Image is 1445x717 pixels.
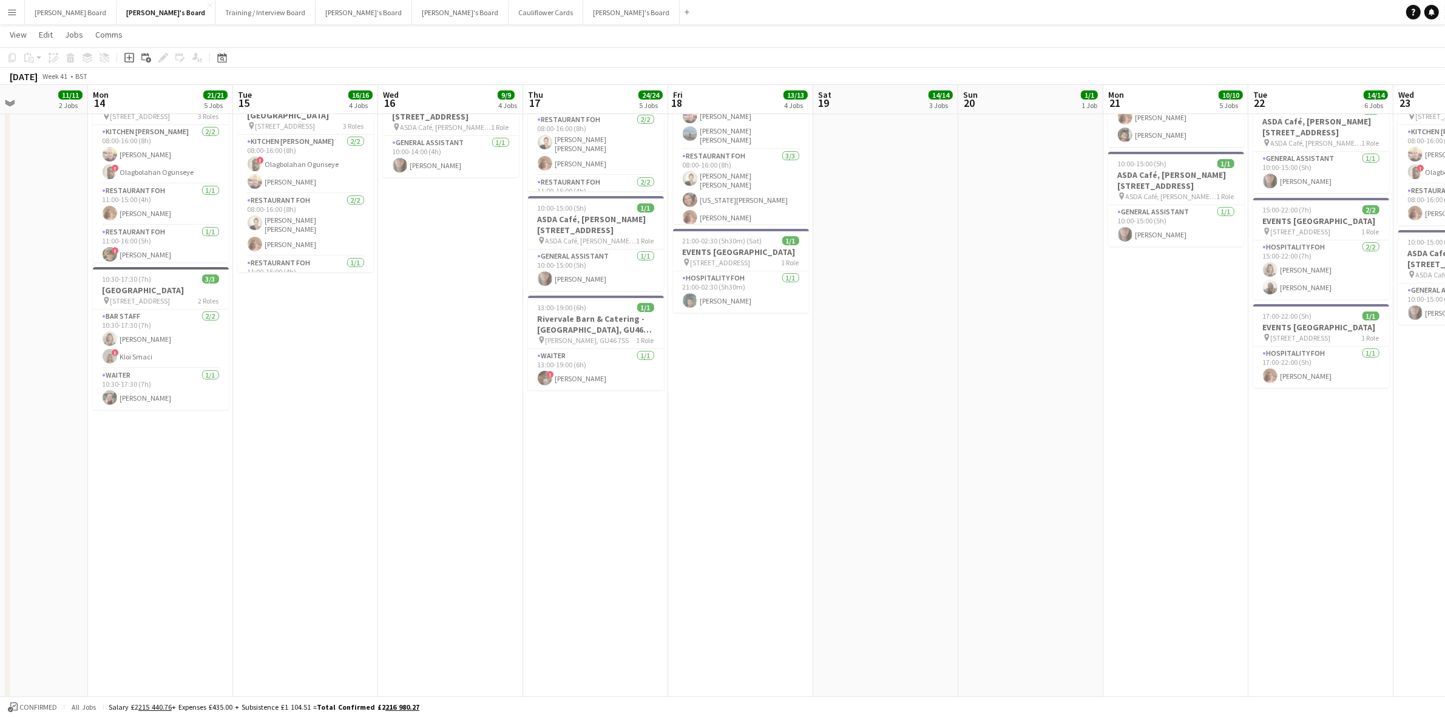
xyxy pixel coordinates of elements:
[637,303,654,312] span: 1/1
[1219,90,1243,100] span: 10/10
[1253,89,1267,100] span: Tue
[348,90,373,100] span: 16/16
[238,194,374,256] app-card-role: Restaurant FOH2/208:00-16:00 (8h)[PERSON_NAME] [PERSON_NAME][PERSON_NAME]
[538,303,587,312] span: 13:00-19:00 (6h)
[10,70,38,83] div: [DATE]
[528,214,664,236] h3: ASDA Café, [PERSON_NAME][STREET_ADDRESS]
[1251,96,1267,110] span: 22
[528,175,664,234] app-card-role: Restaurant FOH2/211:00-15:00 (4h)
[401,123,492,132] span: ASDA Café, [PERSON_NAME][STREET_ADDRESS]
[93,369,229,410] app-card-role: Waiter1/110:30-17:30 (7h)[PERSON_NAME]
[10,29,27,40] span: View
[671,96,683,110] span: 18
[109,702,419,712] div: Salary £2 + Expenses £435.00 + Subsistence £1 104.51 =
[637,236,654,245] span: 1 Role
[198,112,219,121] span: 3 Roles
[383,136,519,177] app-card-role: General Assistant1/110:00-14:00 (4h)[PERSON_NAME]
[90,27,127,42] a: Comms
[25,1,117,24] button: [PERSON_NAME] Board
[637,203,654,212] span: 1/1
[963,89,978,100] span: Sun
[257,157,264,164] span: !
[93,285,229,296] h3: [GEOGRAPHIC_DATA]
[385,702,419,712] tcxspan: Call 216 980.27 via 3CX
[255,121,316,131] span: [STREET_ADDRESS]
[91,96,109,110] span: 14
[93,310,229,369] app-card-role: BAR STAFF2/210:30-17:30 (7h)[PERSON_NAME]!Kloi Smaci
[528,196,664,291] app-job-card: 10:00-15:00 (5h)1/1ASDA Café, [PERSON_NAME][STREET_ADDRESS] ASDA Café, [PERSON_NAME][STREET_ADDRE...
[381,96,399,110] span: 16
[1217,192,1234,201] span: 1 Role
[236,96,252,110] span: 15
[1126,192,1217,201] span: ASDA Café, [PERSON_NAME][STREET_ADDRESS]
[1253,98,1389,193] div: 10:00-15:00 (5h)1/1ASDA Café, [PERSON_NAME][STREET_ADDRESS] ASDA Café, [PERSON_NAME][STREET_ADDRE...
[816,96,831,110] span: 19
[1253,152,1389,193] app-card-role: General Assistant1/110:00-15:00 (5h)[PERSON_NAME]
[75,72,87,81] div: BST
[691,258,751,267] span: [STREET_ADDRESS]
[547,371,554,378] span: !
[59,101,82,110] div: 2 Jobs
[528,113,664,175] app-card-role: Restaurant FOH2/208:00-16:00 (8h)[PERSON_NAME] [PERSON_NAME][PERSON_NAME]
[673,149,809,229] app-card-role: Restaurant FOH3/308:00-16:00 (8h)[PERSON_NAME] [PERSON_NAME][US_STATE][PERSON_NAME][PERSON_NAME]
[238,89,252,100] span: Tue
[238,256,374,297] app-card-role: Restaurant FOH1/111:00-15:00 (4h)
[65,29,83,40] span: Jobs
[95,29,123,40] span: Comms
[1253,304,1389,388] app-job-card: 17:00-22:00 (5h)1/1EVENTS [GEOGRAPHIC_DATA] [STREET_ADDRESS]1 RoleHospitality FOH1/117:00-22:00 (...
[39,29,53,40] span: Edit
[673,229,809,313] div: 21:00-02:30 (5h30m) (Sat)1/1EVENTS [GEOGRAPHIC_DATA] [STREET_ADDRESS]1 RoleHospitality FOH1/121:0...
[1362,138,1379,148] span: 1 Role
[215,1,316,24] button: Training / Interview Board
[1217,159,1234,168] span: 1/1
[639,101,662,110] div: 5 Jobs
[782,258,799,267] span: 1 Role
[1108,88,1244,147] app-card-role: Restaurant FOH2/208:00-16:00 (8h)[PERSON_NAME][PERSON_NAME]
[203,90,228,100] span: 21/21
[1271,333,1331,342] span: [STREET_ADDRESS]
[112,247,119,254] span: !
[202,274,219,284] span: 3/3
[383,83,519,177] div: 10:00-14:00 (4h)1/1ASDA Café, [PERSON_NAME][STREET_ADDRESS] ASDA Café, [PERSON_NAME][STREET_ADDRE...
[1108,152,1244,246] app-job-card: 10:00-15:00 (5h)1/1ASDA Café, [PERSON_NAME][STREET_ADDRESS] ASDA Café, [PERSON_NAME][STREET_ADDRE...
[1362,311,1379,321] span: 1/1
[673,44,809,224] div: 08:00-16:00 (8h)7/7[GEOGRAPHIC_DATA] [STREET_ADDRESS]3 RolesKitchen [PERSON_NAME]2/208:00-16:00 (...
[528,296,664,390] div: 13:00-19:00 (6h)1/1Rivervale Barn & Catering - [GEOGRAPHIC_DATA], GU46 7SS [PERSON_NAME], GU46 7S...
[1362,333,1379,342] span: 1 Role
[637,336,654,345] span: 1 Role
[673,271,809,313] app-card-role: Hospitality FOH1/121:00-02:30 (5h30m)[PERSON_NAME]
[1362,227,1379,236] span: 1 Role
[1417,165,1424,172] span: !
[1364,90,1388,100] span: 14/14
[93,184,229,225] app-card-role: Restaurant FOH1/111:00-15:00 (4h)[PERSON_NAME]
[818,89,831,100] span: Sat
[673,87,809,149] app-card-role: Kitchen [PERSON_NAME]2/208:00-16:00 (8h)[PERSON_NAME][PERSON_NAME] [PERSON_NAME]
[316,1,412,24] button: [PERSON_NAME]'s Board
[526,96,543,110] span: 17
[93,83,229,262] app-job-card: 08:00-16:00 (8h)4/4[GEOGRAPHIC_DATA] [STREET_ADDRESS]3 RolesKitchen [PERSON_NAME]2/208:00-16:00 (...
[1253,116,1389,138] h3: ASDA Café, [PERSON_NAME][STREET_ADDRESS]
[1108,205,1244,246] app-card-role: General Assistant1/110:00-15:00 (5h)[PERSON_NAME]
[103,274,152,284] span: 10:30-17:30 (7h)
[1106,96,1124,110] span: 21
[1253,216,1389,226] h3: EVENTS [GEOGRAPHIC_DATA]
[1253,198,1389,299] app-job-card: 15:00-22:00 (7h)2/2EVENTS [GEOGRAPHIC_DATA] [STREET_ADDRESS]1 RoleHospitality FOH2/215:00-22:00 (...
[509,1,583,24] button: Cauliflower Cards
[93,267,229,410] app-job-card: 10:30-17:30 (7h)3/3[GEOGRAPHIC_DATA] [STREET_ADDRESS]2 RolesBAR STAFF2/210:30-17:30 (7h)[PERSON_N...
[1108,169,1244,191] h3: ASDA Café, [PERSON_NAME][STREET_ADDRESS]
[238,92,374,272] app-job-card: 08:00-16:00 (8h)5/5[GEOGRAPHIC_DATA] [STREET_ADDRESS]3 RolesKitchen [PERSON_NAME]2/208:00-16:00 (...
[498,90,515,100] span: 9/9
[112,349,119,356] span: !
[110,112,171,121] span: [STREET_ADDRESS]
[138,702,172,712] tcxspan: Call 215 440.76 via 3CX
[528,313,664,335] h3: Rivervale Barn & Catering - [GEOGRAPHIC_DATA], GU46 7SS
[349,101,372,110] div: 4 Jobs
[498,101,517,110] div: 4 Jobs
